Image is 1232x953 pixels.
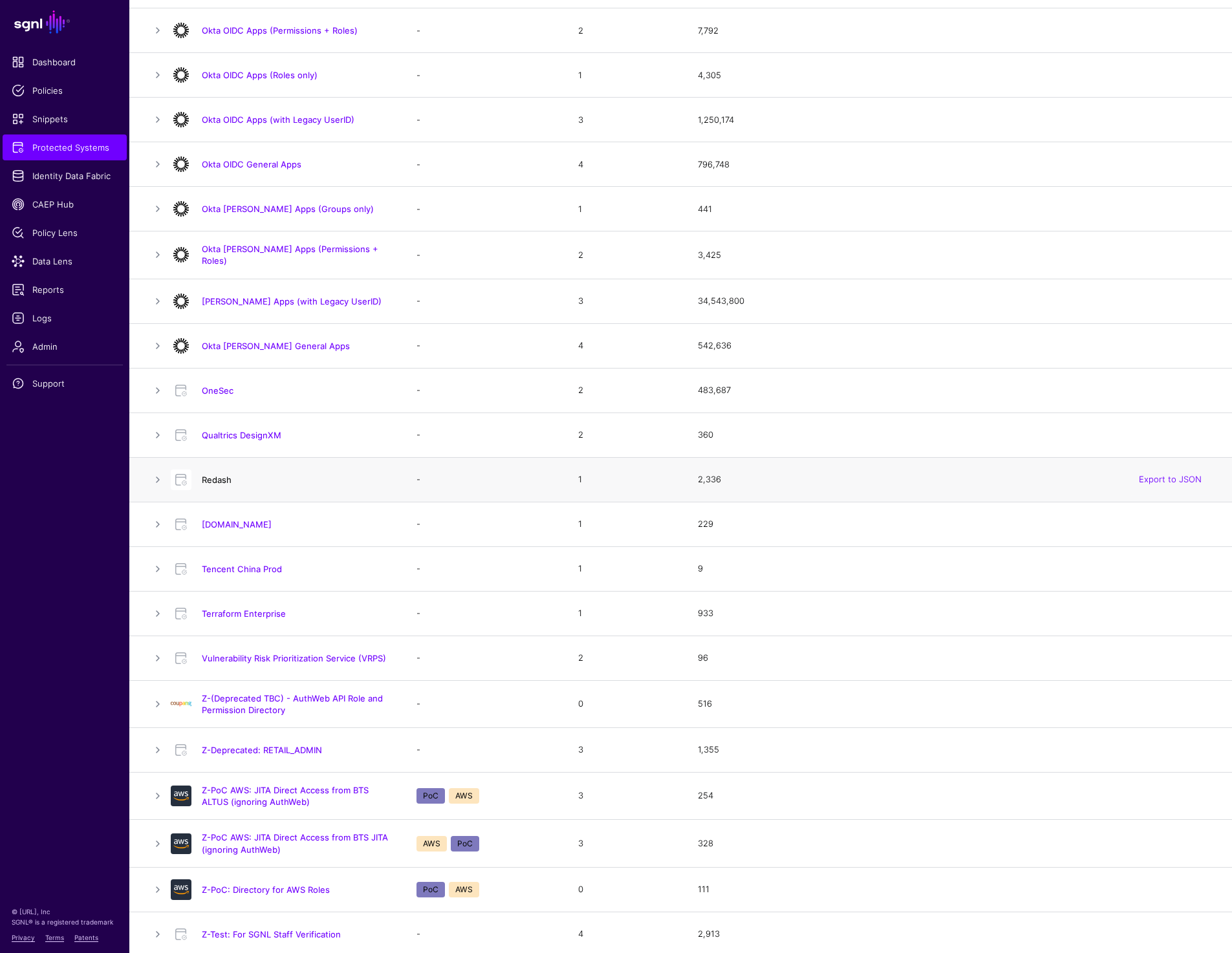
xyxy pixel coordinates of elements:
td: 4 [565,142,685,187]
td: 0 [565,867,685,912]
img: svg+xml;base64,PHN2ZyB3aWR0aD0iNjQiIGhlaWdodD0iNjQiIHZpZXdCb3g9IjAgMCA2NCA2NCIgZmlsbD0ibm9uZSIgeG... [171,65,191,85]
a: Tencent China Prod [202,564,282,574]
div: 483,687 [698,384,1211,397]
a: Vulnerability Risk Prioritization Service (VRPS) [202,653,386,663]
td: 3 [565,279,685,323]
span: Policies [12,84,118,97]
td: 2 [565,8,685,53]
td: - [404,412,565,457]
td: 1 [565,591,685,636]
td: 0 [565,680,685,727]
img: svg+xml;base64,PHN2ZyB3aWR0aD0iNjQiIGhlaWdodD0iNjQiIHZpZXdCb3g9IjAgMCA2NCA2NCIgZmlsbD0ibm9uZSIgeG... [171,786,191,806]
a: Policies [3,78,127,103]
td: - [404,368,565,412]
div: 516 [698,698,1211,711]
div: 229 [698,518,1211,531]
a: SGNL [8,8,122,36]
a: Reports [3,277,127,303]
img: svg+xml;base64,PHN2ZyB3aWR0aD0iNjQiIGhlaWdodD0iNjQiIHZpZXdCb3g9IjAgMCA2NCA2NCIgZmlsbD0ibm9uZSIgeG... [171,833,191,854]
div: 542,636 [698,339,1211,352]
a: Dashboard [3,49,127,75]
div: 2,913 [698,928,1211,941]
div: 1,250,174 [698,114,1211,127]
div: 328 [698,837,1211,850]
td: 3 [565,98,685,142]
a: Z-PoC: Directory for AWS Roles [202,884,330,895]
a: Okta OIDC General Apps [202,159,301,169]
div: 441 [698,203,1211,216]
img: svg+xml;base64,PHN2ZyB3aWR0aD0iNjQiIGhlaWdodD0iNjQiIHZpZXdCb3g9IjAgMCA2NCA2NCIgZmlsbD0ibm9uZSIgeG... [171,336,191,356]
td: - [404,591,565,636]
td: 1 [565,457,685,502]
td: 2 [565,368,685,412]
a: Redash [202,475,232,485]
a: Z-Test: For SGNL Staff Verification [202,929,341,939]
span: CAEP Hub [12,198,118,211]
a: Okta OIDC Apps (Permissions + Roles) [202,25,358,36]
div: 1,355 [698,744,1211,756]
span: Admin [12,340,118,353]
a: Qualtrics DesignXM [202,430,281,440]
p: SGNL® is a registered trademark [12,917,118,927]
td: - [404,8,565,53]
a: Z-PoC AWS: JITA Direct Access from BTS JITA (ignoring AuthWeb) [202,832,388,854]
td: 4 [565,323,685,368]
div: 111 [698,883,1211,896]
div: 2,336 [698,473,1211,486]
a: Z-(Deprecated TBC) - AuthWeb API Role and Permission Directory [202,693,383,715]
td: 3 [565,773,685,820]
div: 96 [698,652,1211,665]
a: [DOMAIN_NAME] [202,519,272,530]
a: Policy Lens [3,220,127,246]
div: 4,305 [698,69,1211,82]
span: Reports [12,283,118,296]
td: - [404,142,565,187]
img: svg+xml;base64,PHN2ZyB3aWR0aD0iNjQiIGhlaWdodD0iNjQiIHZpZXdCb3g9IjAgMCA2NCA2NCIgZmlsbD0ibm9uZSIgeG... [171,291,191,312]
img: svg+xml;base64,PHN2ZyB3aWR0aD0iNjQiIGhlaWdodD0iNjQiIHZpZXdCb3g9IjAgMCA2NCA2NCIgZmlsbD0ibm9uZSIgeG... [171,198,191,219]
img: svg+xml;base64,PHN2ZyB3aWR0aD0iNjQiIGhlaWdodD0iNjQiIHZpZXdCb3g9IjAgMCA2NCA2NCIgZmlsbD0ibm9uZSIgeG... [171,20,191,41]
td: 1 [565,187,685,231]
td: - [404,279,565,323]
span: Support [12,377,118,390]
span: Snippets [12,112,118,125]
td: - [404,636,565,680]
div: 3,425 [698,249,1211,262]
a: Logs [3,305,127,331]
span: Identity Data Fabric [12,169,118,182]
span: PoC [416,788,445,804]
a: Export to JSON [1139,474,1202,484]
div: 34,543,800 [698,295,1211,308]
td: - [404,457,565,502]
span: PoC [416,882,445,897]
td: 1 [565,53,685,98]
td: 2 [565,412,685,457]
a: Okta [PERSON_NAME] General Apps [202,341,350,351]
img: svg+xml;base64,PHN2ZyB3aWR0aD0iNjQiIGhlaWdodD0iNjQiIHZpZXdCb3g9IjAgMCA2NCA2NCIgZmlsbD0ibm9uZSIgeG... [171,109,191,130]
span: Protected Systems [12,141,118,154]
a: Patents [74,934,98,941]
a: Z-Deprecated: RETAIL_ADMIN [202,745,322,755]
a: Okta OIDC Apps (Roles only) [202,70,318,80]
span: Policy Lens [12,226,118,239]
a: CAEP Hub [3,191,127,217]
a: Data Lens [3,248,127,274]
a: Privacy [12,934,35,941]
td: - [404,546,565,591]
div: 9 [698,562,1211,575]
span: AWS [449,788,479,804]
td: - [404,53,565,98]
td: - [404,502,565,546]
a: Okta [PERSON_NAME] Apps (Groups only) [202,204,374,214]
span: AWS [449,882,479,897]
td: 2 [565,636,685,680]
div: 7,792 [698,25,1211,37]
td: 1 [565,502,685,546]
a: Snippets [3,106,127,132]
td: - [404,187,565,231]
span: PoC [451,836,479,851]
a: Protected Systems [3,134,127,160]
span: AWS [416,836,447,851]
td: - [404,728,565,773]
div: 796,748 [698,158,1211,171]
a: Identity Data Fabric [3,163,127,189]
